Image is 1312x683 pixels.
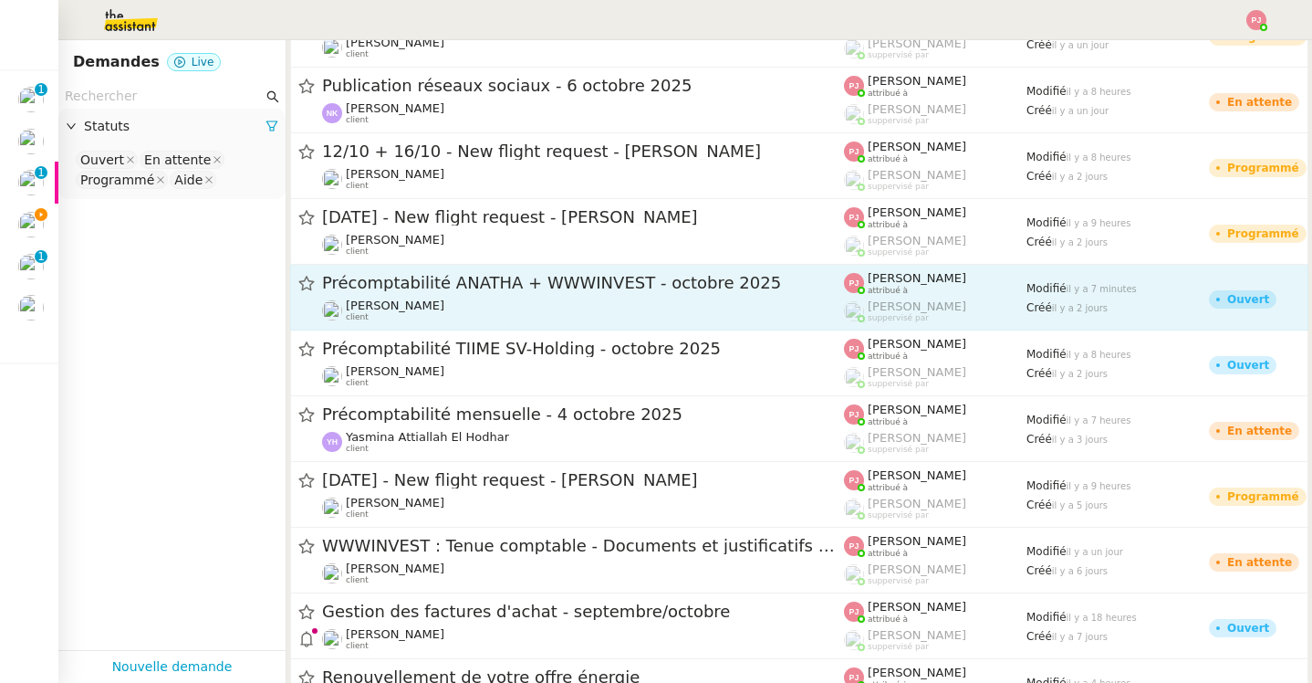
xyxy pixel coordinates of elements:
[170,171,216,189] nz-select-item: Aide
[1067,350,1131,360] span: il y a 8 heures
[1227,426,1292,436] div: En attente
[1026,236,1052,248] span: Créé
[1026,630,1052,643] span: Créé
[868,89,908,99] span: attribué à
[868,74,966,88] span: [PERSON_NAME]
[73,49,160,75] nz-page-header-title: Demandes
[868,468,966,482] span: [PERSON_NAME]
[174,172,203,188] div: Aide
[322,37,342,58] img: users%2FC9SBsJ0duuaSgpQFj5LgoEX8n0o2%2Favatar%2Fec9d51b8-9413-4189-adfb-7be4d8c96a3c
[76,151,138,169] nz-select-item: Ouvert
[1026,414,1067,426] span: Modifié
[80,152,124,168] div: Ouvert
[322,233,844,257] app-user-detailed-label: client
[1052,303,1108,313] span: il y a 2 jours
[844,365,1026,389] app-user-label: suppervisé par
[1227,360,1269,371] div: Ouvert
[844,271,1026,295] app-user-label: attribué à
[346,49,369,59] span: client
[844,433,864,453] img: users%2FoFdbodQ3TgNoWt9kP3GXAs5oaCq1%2Favatar%2Fprofile-pic.png
[18,254,44,279] img: users%2FyAaYa0thh1TqqME0LKuif5ROJi43%2Favatar%2F3a825d04-53b1-4b39-9daa-af456df7ce53
[868,352,908,362] span: attribué à
[18,129,44,154] img: users%2FW4OQjB9BRtYK2an7yusO0WsYLsD3%2Favatar%2F28027066-518b-424c-8476-65f2e549ac29
[868,365,966,379] span: [PERSON_NAME]
[844,273,864,293] img: svg
[346,167,444,181] span: [PERSON_NAME]
[844,104,864,124] img: users%2FoFdbodQ3TgNoWt9kP3GXAs5oaCq1%2Favatar%2Fprofile-pic.png
[868,337,966,351] span: [PERSON_NAME]
[868,445,929,455] span: suppervisé par
[844,562,1026,586] app-user-label: suppervisé par
[37,83,45,100] p: 1
[322,143,844,160] span: 12/10 + 16/10 - New flight request - [PERSON_NAME]
[346,299,444,312] span: [PERSON_NAME]
[868,497,966,510] span: [PERSON_NAME]
[1052,106,1109,116] span: il y a un jour
[346,496,444,510] span: [PERSON_NAME]
[322,563,342,583] img: users%2FSoHiyPZ6lTh48rkksBJmVXB4Fxh1%2Favatar%2F784cdfc3-6442-45b8-8ed3-42f1cc9271a4
[868,299,966,313] span: [PERSON_NAME]
[844,205,1026,229] app-user-label: attribué à
[346,510,369,520] span: client
[844,630,864,650] img: users%2FoFdbodQ3TgNoWt9kP3GXAs5oaCq1%2Favatar%2Fprofile-pic.png
[322,627,844,651] app-user-detailed-label: client
[1067,613,1137,623] span: il y a 18 heures
[844,37,1026,60] app-user-label: suppervisé par
[1052,369,1108,379] span: il y a 2 jours
[844,405,864,425] img: svg
[322,235,342,255] img: users%2FC9SBsJ0duuaSgpQFj5LgoEX8n0o2%2Favatar%2Fec9d51b8-9413-4189-adfb-7be4d8c96a3c
[868,102,966,116] span: [PERSON_NAME]
[322,101,844,125] app-user-detailed-label: client
[1227,491,1299,502] div: Programmé
[868,140,966,153] span: [PERSON_NAME]
[322,496,844,520] app-user-detailed-label: client
[868,234,966,247] span: [PERSON_NAME]
[18,212,44,237] img: users%2FSoHiyPZ6lTh48rkksBJmVXB4Fxh1%2Favatar%2F784cdfc3-6442-45b8-8ed3-42f1cc9271a4
[1052,632,1108,642] span: il y a 7 jours
[322,78,844,94] span: Publication réseaux sociaux - 6 octobre 2025
[1227,228,1299,239] div: Programmé
[1227,623,1269,634] div: Ouvert
[192,56,214,68] span: Live
[868,534,966,548] span: [PERSON_NAME]
[346,115,369,125] span: client
[322,275,844,291] span: Précomptabilité ANATHA + WWWINVEST - octobre 2025
[346,562,444,575] span: [PERSON_NAME]
[844,564,864,584] img: users%2FoFdbodQ3TgNoWt9kP3GXAs5oaCq1%2Favatar%2Fprofile-pic.png
[868,403,966,416] span: [PERSON_NAME]
[844,168,1026,192] app-user-label: suppervisé par
[868,549,908,559] span: attribué à
[868,483,908,493] span: attribué à
[322,299,844,322] app-user-detailed-label: client
[844,403,1026,426] app-user-label: attribué à
[1026,170,1052,183] span: Créé
[346,444,369,454] span: client
[844,499,864,519] img: users%2FoFdbodQ3TgNoWt9kP3GXAs5oaCq1%2Favatar%2Fprofile-pic.png
[844,534,1026,558] app-user-label: attribué à
[868,168,966,182] span: [PERSON_NAME]
[18,87,44,112] img: users%2FRqsVXU4fpmdzH7OZdqyP8LuLV9O2%2Favatar%2F0d6ec0de-1f9c-4f7b-9412-5ce95fe5afa7
[1052,172,1108,182] span: il y a 2 jours
[65,86,263,107] input: Rechercher
[1026,104,1052,117] span: Créé
[346,378,369,388] span: client
[844,536,864,556] img: svg
[844,38,864,58] img: users%2FoFdbodQ3TgNoWt9kP3GXAs5oaCq1%2Favatar%2Fprofile-pic.png
[1026,611,1067,624] span: Modifié
[35,83,47,96] nz-badge-sup: 1
[18,170,44,195] img: users%2FLK22qrMMfbft3m7ot3tU7x4dNw03%2Favatar%2Fdef871fd-89c7-41f9-84a6-65c814c6ac6f
[844,367,864,387] img: users%2FoFdbodQ3TgNoWt9kP3GXAs5oaCq1%2Favatar%2Fprofile-pic.png
[844,600,1026,624] app-user-label: attribué à
[1052,40,1109,50] span: il y a un jour
[80,172,154,188] div: Programmé
[1067,481,1131,491] span: il y a 9 heures
[322,169,342,189] img: users%2FC9SBsJ0duuaSgpQFj5LgoEX8n0o2%2Favatar%2Fec9d51b8-9413-4189-adfb-7be4d8c96a3c
[844,470,864,490] img: svg
[1026,479,1067,492] span: Modifié
[346,233,444,247] span: [PERSON_NAME]
[346,575,369,585] span: client
[140,151,224,169] nz-select-item: En attente
[346,430,509,444] span: Yasmina Attiallah El Hodhar
[844,339,864,359] img: svg
[868,286,908,296] span: attribué à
